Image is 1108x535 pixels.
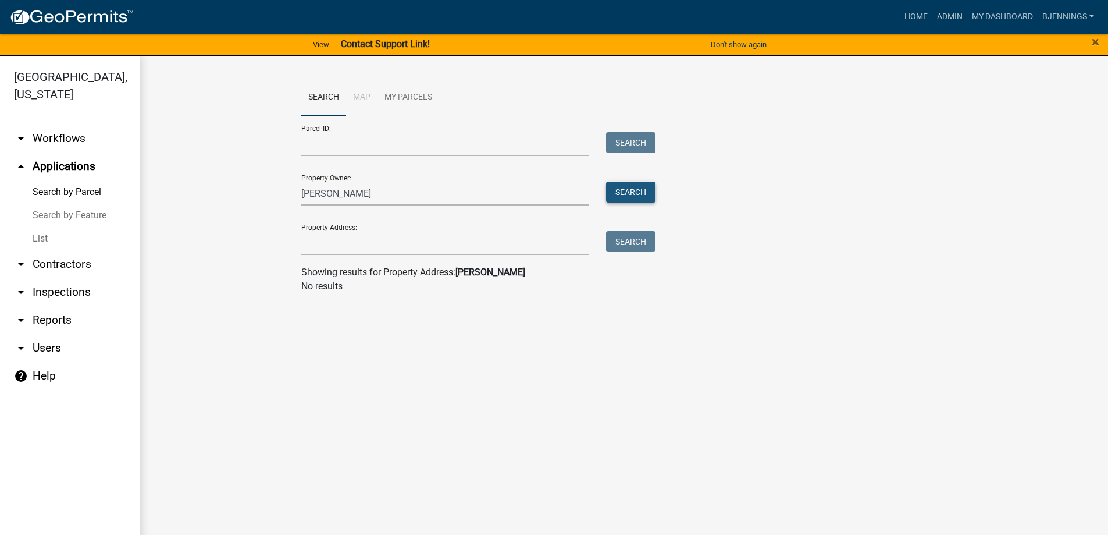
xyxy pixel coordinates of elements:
i: arrow_drop_down [14,257,28,271]
i: arrow_drop_up [14,160,28,173]
i: help [14,369,28,383]
a: My Parcels [377,79,439,116]
a: Admin [932,6,967,28]
span: × [1092,34,1099,50]
button: Search [606,182,655,203]
i: arrow_drop_down [14,341,28,355]
a: Home [900,6,932,28]
a: View [308,35,334,54]
button: Close [1092,35,1099,49]
i: arrow_drop_down [14,313,28,327]
a: bjennings [1038,6,1099,28]
i: arrow_drop_down [14,285,28,299]
div: Showing results for Property Address: [301,265,947,279]
button: Search [606,231,655,252]
button: Search [606,132,655,153]
a: Search [301,79,346,116]
strong: [PERSON_NAME] [455,267,525,278]
p: No results [301,279,947,293]
i: arrow_drop_down [14,132,28,146]
button: Don't show again [706,35,771,54]
strong: Contact Support Link! [341,38,430,49]
a: My Dashboard [967,6,1038,28]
